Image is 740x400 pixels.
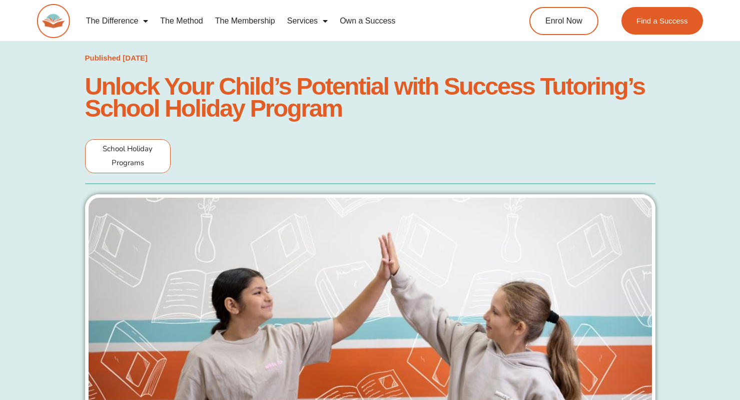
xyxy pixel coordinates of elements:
[80,10,491,33] nav: Menu
[85,54,121,62] span: Published
[85,51,148,65] a: Published [DATE]
[529,7,598,35] a: Enrol Now
[103,144,153,168] span: School Holiday Programs
[154,10,209,33] a: The Method
[123,54,148,62] time: [DATE]
[622,7,703,35] a: Find a Success
[209,10,281,33] a: The Membership
[281,10,334,33] a: Services
[80,10,155,33] a: The Difference
[85,75,655,119] h1: Unlock Your Child’s Potential with Success Tutoring’s School Holiday Program
[637,17,688,25] span: Find a Success
[334,10,401,33] a: Own a Success
[545,17,582,25] span: Enrol Now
